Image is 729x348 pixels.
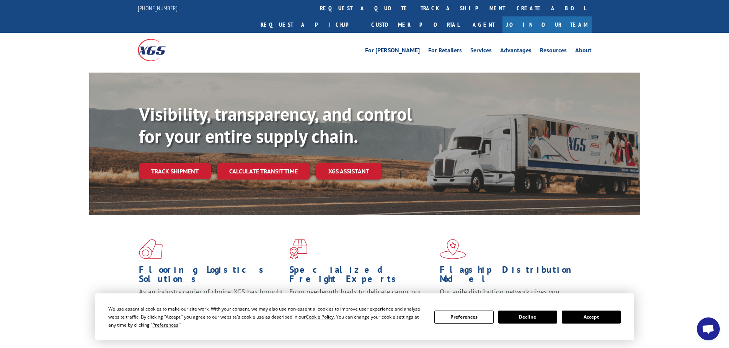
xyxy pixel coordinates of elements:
[95,293,634,340] div: Cookie Consent Prompt
[289,287,434,321] p: From overlength loads to delicate cargo, our experienced staff knows the best way to move your fr...
[697,317,720,340] div: Open chat
[365,16,465,33] a: Customer Portal
[306,314,334,320] span: Cookie Policy
[434,311,493,324] button: Preferences
[465,16,502,33] a: Agent
[139,287,283,314] span: As an industry carrier of choice, XGS has brought innovation and dedication to flooring logistics...
[440,239,466,259] img: xgs-icon-flagship-distribution-model-red
[152,322,178,328] span: Preferences
[316,163,382,180] a: XGS ASSISTANT
[440,265,584,287] h1: Flagship Distribution Model
[540,47,567,56] a: Resources
[502,16,592,33] a: Join Our Team
[139,163,211,179] a: Track shipment
[138,4,178,12] a: [PHONE_NUMBER]
[289,265,434,287] h1: Specialized Freight Experts
[440,287,581,305] span: Our agile distribution network gives you nationwide inventory management on demand.
[562,311,621,324] button: Accept
[139,265,284,287] h1: Flooring Logistics Solutions
[575,47,592,56] a: About
[217,163,310,180] a: Calculate transit time
[139,239,163,259] img: xgs-icon-total-supply-chain-intelligence-red
[108,305,425,329] div: We use essential cookies to make our site work. With your consent, we may also use non-essential ...
[365,47,420,56] a: For [PERSON_NAME]
[470,47,492,56] a: Services
[255,16,365,33] a: Request a pickup
[139,102,412,148] b: Visibility, transparency, and control for your entire supply chain.
[500,47,532,56] a: Advantages
[498,311,557,324] button: Decline
[289,239,307,259] img: xgs-icon-focused-on-flooring-red
[428,47,462,56] a: For Retailers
